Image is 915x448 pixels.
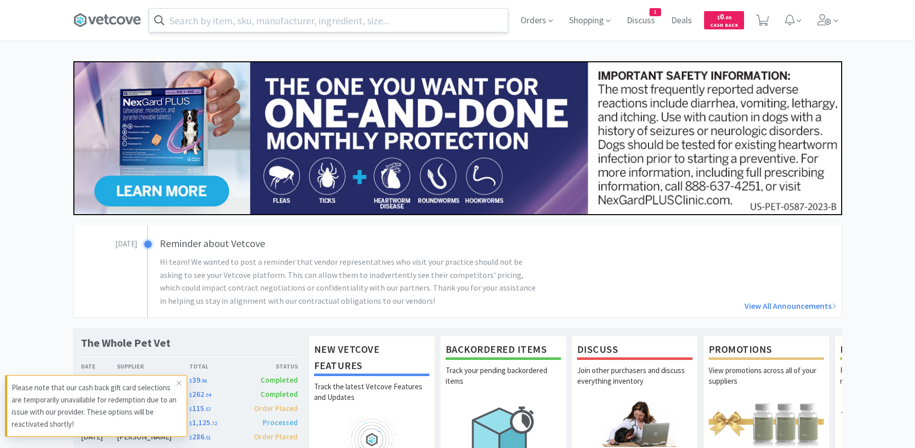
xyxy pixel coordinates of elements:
div: Supplier [117,361,189,371]
a: [DATE]MWI$39.96Completed [81,374,298,386]
span: 115 [189,403,211,413]
span: $ [189,378,192,384]
p: Track the latest Vetcove Features and Updates [314,381,429,417]
p: View promotions across all of your suppliers [709,365,824,400]
a: Discuss1 [623,16,659,25]
h1: Promotions [709,341,824,360]
span: . 04 [204,392,211,398]
p: Join other purchasers and discuss everything inventory [577,365,692,400]
a: Deals [667,16,696,25]
a: View All Announcements [591,300,837,313]
h1: The Whole Pet Vet [81,336,170,350]
div: MWI [117,374,189,386]
span: 1,125 [189,418,217,427]
div: Date [81,361,117,371]
a: $0.00Cash Back [704,7,744,34]
span: $ [189,434,192,441]
span: $ [717,14,720,21]
span: . 72 [210,420,217,427]
p: Track your pending backordered items [446,365,561,400]
span: 262 [189,389,211,399]
span: Processed [263,418,298,427]
img: hero_discuss.png [577,400,692,446]
a: [DATE]MWI$262.04Completed [81,388,298,400]
span: . 00 [724,14,731,21]
span: Cash Back [710,23,738,29]
input: Search by item, sku, manufacturer, ingredient, size... [149,9,508,32]
span: Order Placed [254,432,298,441]
span: . 57 [204,406,211,413]
p: Please note that our cash back gift card selections are temporarily unavailable for redemption du... [12,382,177,430]
span: 286 [189,432,211,441]
div: [DATE] [81,374,117,386]
span: $ [189,392,192,398]
img: 24562ba5414042f391a945fa418716b7_350.jpg [73,61,842,215]
span: Completed [260,389,298,399]
span: . 51 [204,434,211,441]
span: . 96 [200,378,207,384]
a: [DATE][PERSON_NAME]$1,125.72Processed [81,417,298,429]
span: 39 [189,375,207,385]
div: Status [244,361,298,371]
a: [DATE][PERSON_NAME]$286.51Order Placed [81,431,298,443]
h1: New Vetcove Features [314,341,429,376]
span: 0 [717,12,731,21]
span: 1 [650,9,661,16]
h3: Reminder about Vetcove [160,235,586,252]
span: Completed [260,375,298,385]
span: $ [189,406,192,413]
img: hero_promotions.png [709,400,824,446]
h3: [DATE] [74,235,137,250]
span: $ [189,420,192,427]
span: Order Placed [254,403,298,413]
a: [DATE]First Vet$115.57Order Placed [81,402,298,415]
div: Total [189,361,244,371]
h1: Backordered Items [446,341,561,360]
h1: Discuss [577,341,692,360]
p: Hi team! We wanted to post a reminder that vendor representatives who visit your practice should ... [160,256,543,307]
